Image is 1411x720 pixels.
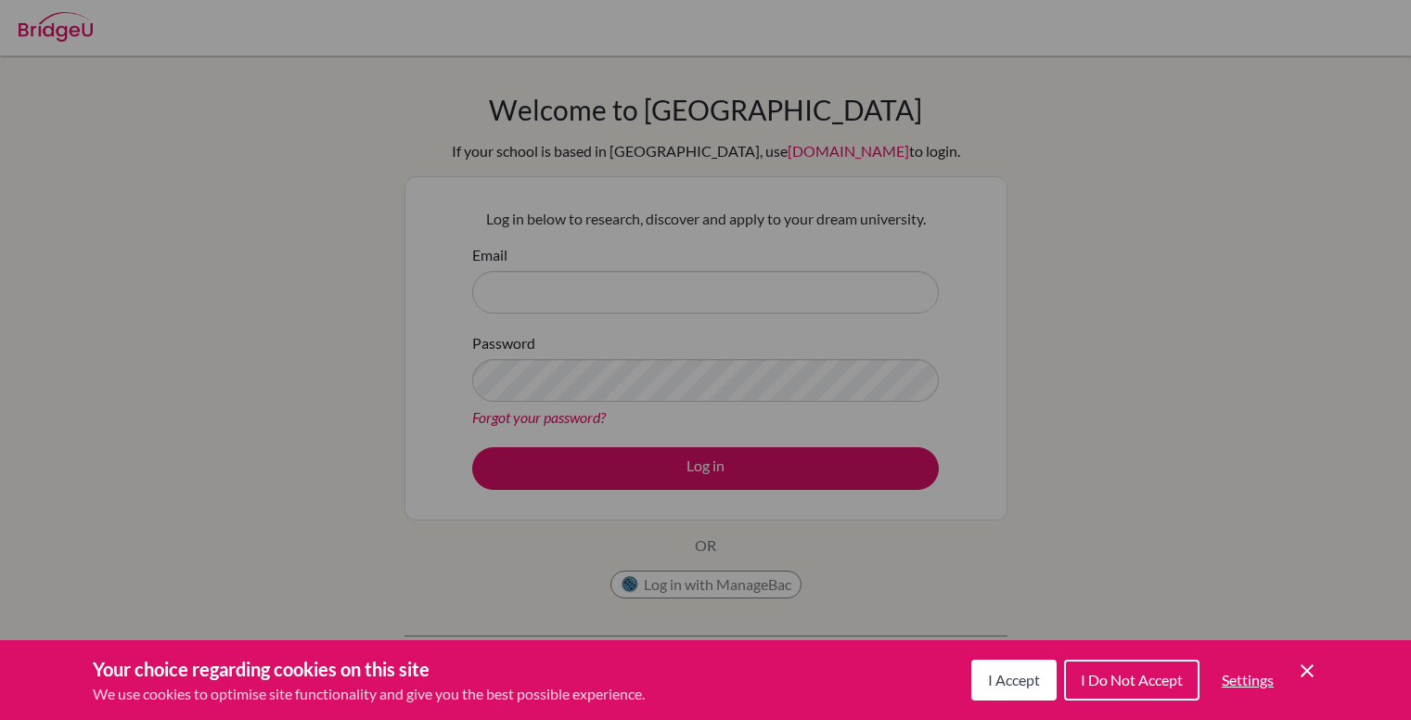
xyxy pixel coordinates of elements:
[1081,671,1183,688] span: I Do Not Accept
[1207,662,1289,699] button: Settings
[988,671,1040,688] span: I Accept
[93,655,645,683] h3: Your choice regarding cookies on this site
[1064,660,1199,701] button: I Do Not Accept
[971,660,1057,701] button: I Accept
[1222,671,1274,688] span: Settings
[1296,660,1318,682] button: Save and close
[93,683,645,705] p: We use cookies to optimise site functionality and give you the best possible experience.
